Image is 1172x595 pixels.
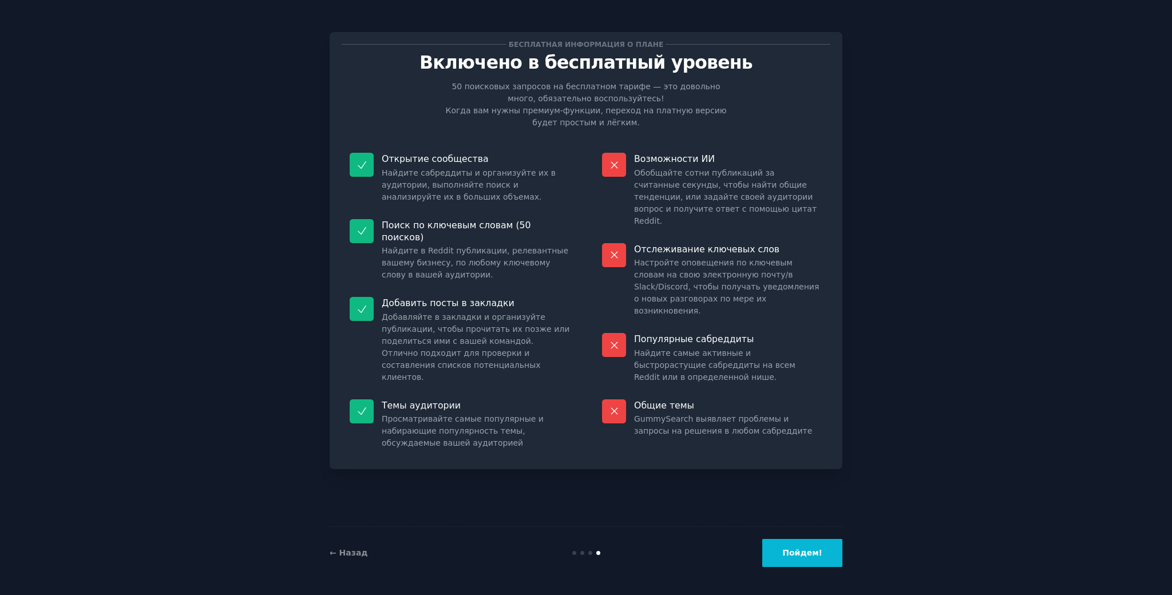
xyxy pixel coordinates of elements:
[382,414,544,447] font: Просматривайте самые популярные и набирающие популярность темы, обсуждаемые вашей аудиторией
[634,400,694,411] font: Общие темы
[382,168,556,201] font: Найдите сабреддиты и организуйте их в аудитории, выполняйте поиск и анализируйте их в больших объ...
[782,548,822,557] font: Пойдем!
[634,153,715,164] font: Возможности ИИ
[634,414,812,435] font: GummySearch выявляет проблемы и запросы на решения в любом сабреддите
[445,106,726,127] font: Когда вам нужны премиум-функции, переход на платную версию будет простым и лёгким.
[382,246,568,279] font: Найдите в Reddit публикации, релевантные вашему бизнесу, по любому ключевому слову в вашей аудито...
[382,297,514,308] font: Добавить посты в закладки
[509,41,664,49] font: Бесплатная информация о плане
[634,244,779,255] font: Отслеживание ключевых слов
[634,258,819,315] font: Настройте оповещения по ключевым словам на свою электронную почту/в Slack/Discord, чтобы получать...
[762,539,842,567] button: Пойдем!
[634,168,817,225] font: Обобщайте сотни публикаций за считанные секунды, чтобы найти общие тенденции, или задайте своей а...
[452,82,720,103] font: 50 поисковых запросов на бесплатном тарифе — это довольно много, обязательно воспользуйтесь!
[382,220,531,243] font: Поиск по ключевым словам (50 поисков)
[634,348,795,382] font: Найдите самые активные и быстрорастущие сабреддиты на всем Reddit или в определенной нише.
[330,548,368,557] a: ← Назад
[634,334,754,344] font: Популярные сабреддиты
[382,153,489,164] font: Открытие сообщества
[419,52,753,73] font: Включено в бесплатный уровень
[382,312,569,382] font: Добавляйте в закладки и организуйте публикации, чтобы прочитать их позже или поделиться ими с ваш...
[382,400,461,411] font: Темы аудитории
